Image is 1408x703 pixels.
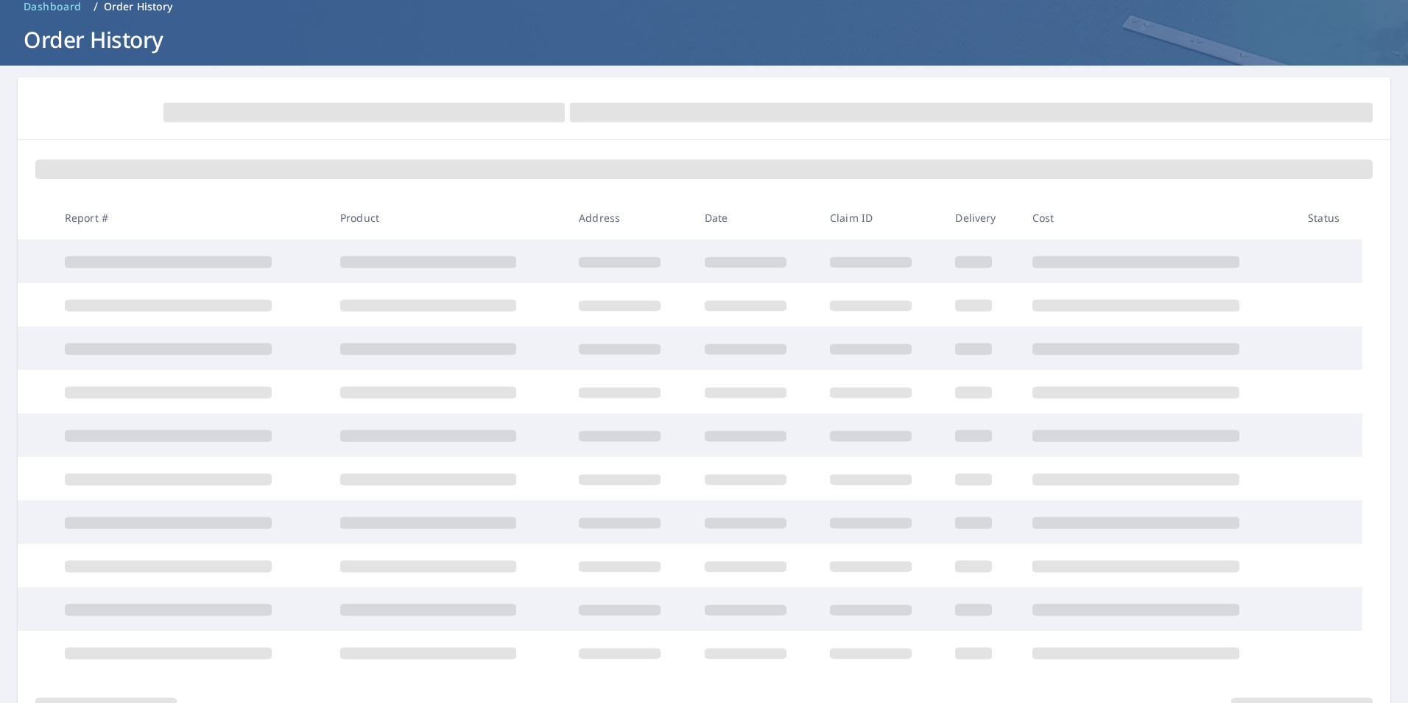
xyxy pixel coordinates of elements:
[693,196,818,239] th: Date
[53,196,328,239] th: Report #
[1296,196,1362,239] th: Status
[567,196,692,239] th: Address
[1021,196,1296,239] th: Cost
[818,196,943,239] th: Claim ID
[328,196,567,239] th: Product
[943,196,1020,239] th: Delivery
[18,24,1390,55] h1: Order History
